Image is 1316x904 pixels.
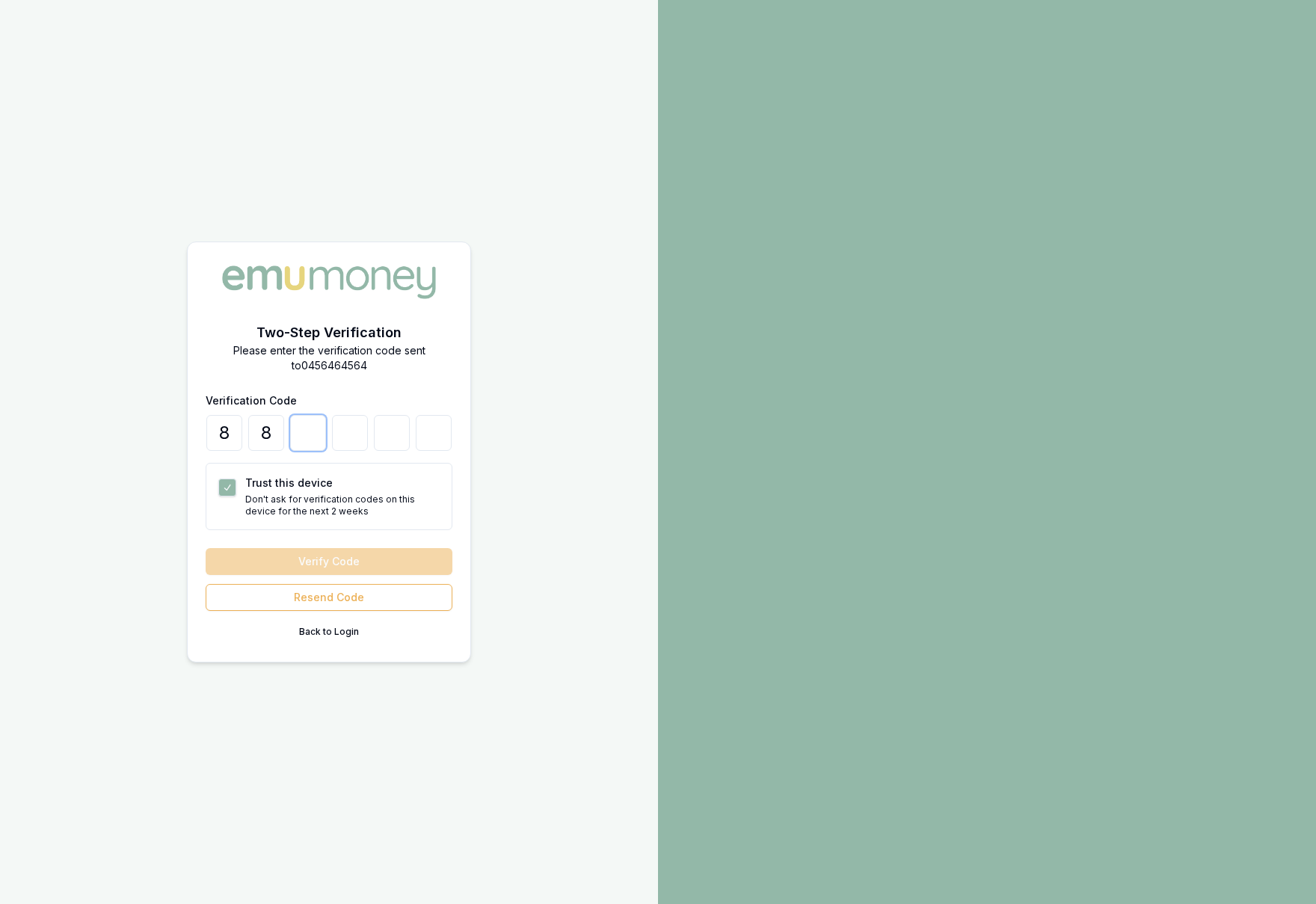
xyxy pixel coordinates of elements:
button: Resend Code [206,584,452,611]
p: Please enter the verification code sent to 0456464564 [206,343,452,373]
button: Back to Login [206,620,452,644]
img: Emu Money [217,260,441,304]
p: Don't ask for verification codes on this device for the next 2 weeks [245,493,440,517]
label: Trust this device [245,476,333,489]
label: Verification Code [206,394,297,407]
h2: Two-Step Verification [206,322,452,343]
